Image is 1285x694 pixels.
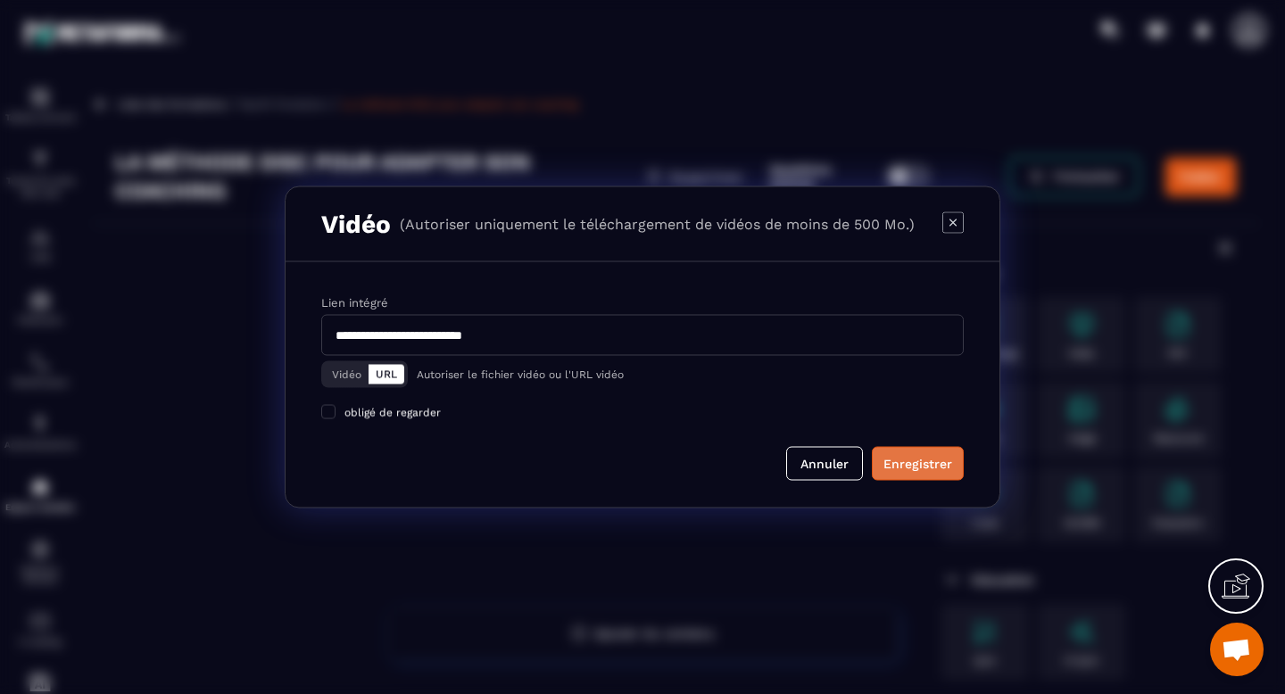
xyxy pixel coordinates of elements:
[369,365,404,384] button: URL
[400,216,915,233] p: (Autoriser uniquement le téléchargement de vidéos de moins de 500 Mo.)
[325,365,369,384] button: Vidéo
[883,455,952,473] div: Enregistrer
[321,296,388,310] label: Lien intégré
[786,447,863,481] button: Annuler
[344,407,441,419] span: obligé de regarder
[321,210,391,239] h3: Vidéo
[872,447,964,481] button: Enregistrer
[1210,623,1264,676] div: Ouvrir le chat
[417,368,624,381] p: Autoriser le fichier vidéo ou l'URL vidéo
